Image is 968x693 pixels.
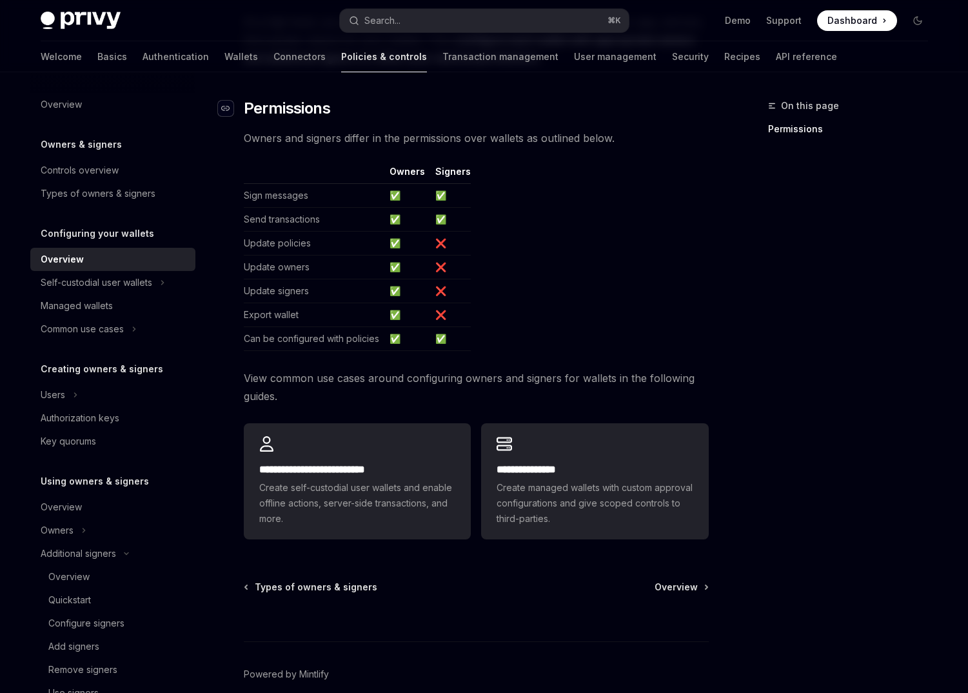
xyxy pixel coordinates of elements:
a: API reference [776,41,837,72]
h5: Configuring your wallets [41,226,154,241]
a: Security [672,41,709,72]
a: **** **** *****Create managed wallets with custom approval configurations and give scoped control... [481,423,708,539]
a: Overview [30,496,195,519]
div: Add signers [48,639,99,654]
a: Permissions [768,119,938,139]
a: Types of owners & signers [30,182,195,205]
span: Overview [655,581,698,594]
h5: Creating owners & signers [41,361,163,377]
a: Add signers [30,635,195,658]
a: Welcome [41,41,82,72]
img: dark logo [41,12,121,30]
span: Permissions [244,98,330,119]
td: ✅ [384,208,430,232]
td: Can be configured with policies [244,327,384,351]
a: Support [766,14,802,27]
td: Send transactions [244,208,384,232]
td: ✅ [384,327,430,351]
th: Owners [384,165,430,184]
a: Connectors [273,41,326,72]
div: Configure signers [48,616,124,631]
span: Types of owners & signers [255,581,377,594]
a: Navigate to header [218,98,244,119]
td: ❌ [430,232,471,256]
span: Dashboard [827,14,877,27]
a: User management [574,41,657,72]
a: Dashboard [817,10,897,31]
td: ✅ [430,208,471,232]
a: Types of owners & signers [245,581,377,594]
a: Key quorums [30,430,195,453]
a: Policies & controls [341,41,427,72]
a: Recipes [724,41,760,72]
a: Remove signers [30,658,195,681]
span: Create self-custodial user wallets and enable offline actions, server-side transactions, and more. [259,480,455,527]
a: Basics [97,41,127,72]
div: Key quorums [41,434,96,449]
a: Overview [30,93,195,116]
td: ✅ [384,279,430,303]
span: Create managed wallets with custom approval configurations and give scoped controls to third-part... [497,480,693,527]
span: Owners and signers differ in the permissions over wallets as outlined below. [244,129,709,147]
div: Owners [41,523,74,538]
div: Additional signers [41,546,116,561]
h5: Using owners & signers [41,474,149,489]
td: ❌ [430,256,471,279]
div: Overview [41,499,82,515]
a: Overview [30,248,195,271]
div: Authorization keys [41,410,119,426]
div: Types of owners & signers [41,186,155,201]
td: ✅ [384,184,430,208]
a: Controls overview [30,159,195,182]
button: Search...⌘K [340,9,629,32]
td: Update owners [244,256,384,279]
a: Demo [725,14,751,27]
h5: Owners & signers [41,137,122,152]
td: ❌ [430,279,471,303]
div: Overview [41,97,82,112]
td: Update policies [244,232,384,256]
span: View common use cases around configuring owners and signers for wallets in the following guides. [244,369,709,405]
td: ✅ [384,303,430,327]
div: Users [41,387,65,403]
div: Self-custodial user wallets [41,275,152,290]
th: Signers [430,165,471,184]
a: Authentication [143,41,209,72]
a: Configure signers [30,612,195,635]
td: Update signers [244,279,384,303]
a: Transaction management [442,41,558,72]
span: On this page [781,98,839,114]
td: ✅ [430,327,471,351]
td: Sign messages [244,184,384,208]
div: Quickstart [48,592,91,608]
td: Export wallet [244,303,384,327]
a: Powered by Mintlify [244,668,329,681]
td: ✅ [384,256,430,279]
a: Quickstart [30,588,195,612]
div: Managed wallets [41,298,113,314]
span: ⌘ K [607,15,621,26]
a: Overview [655,581,707,594]
div: Overview [48,569,90,585]
a: Managed wallets [30,294,195,317]
div: Overview [41,252,84,267]
td: ❌ [430,303,471,327]
button: Toggle dark mode [907,10,928,31]
div: Controls overview [41,163,119,178]
div: Remove signers [48,662,117,678]
td: ✅ [430,184,471,208]
div: Common use cases [41,321,124,337]
a: Authorization keys [30,407,195,430]
td: ✅ [384,232,430,256]
a: Wallets [224,41,258,72]
div: Search... [364,13,400,28]
a: Overview [30,565,195,588]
